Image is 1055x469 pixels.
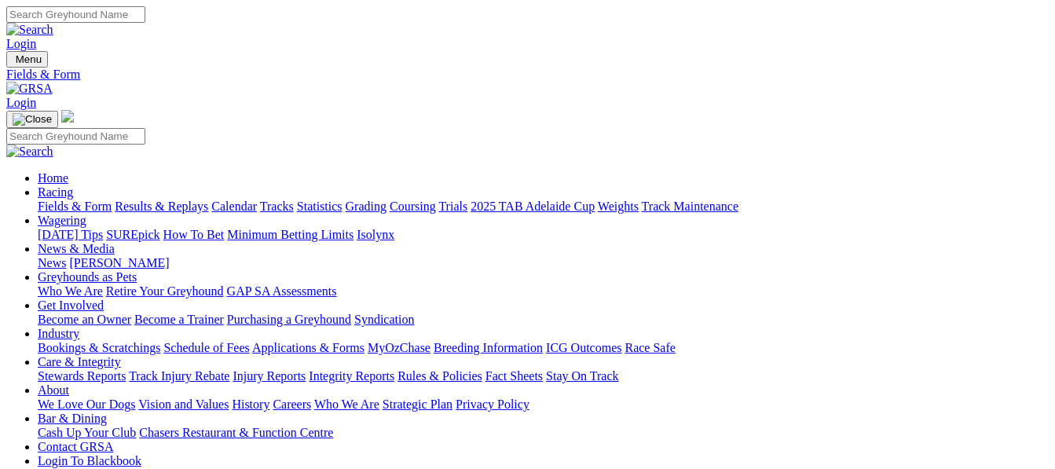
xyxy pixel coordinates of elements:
a: Isolynx [357,228,394,241]
a: Grading [346,200,386,213]
span: Menu [16,53,42,65]
a: Calendar [211,200,257,213]
a: [DATE] Tips [38,228,103,241]
img: Search [6,145,53,159]
a: Rules & Policies [397,369,482,383]
a: Login [6,37,36,50]
a: Become a Trainer [134,313,224,326]
a: Login To Blackbook [38,454,141,467]
div: Racing [38,200,1049,214]
div: Greyhounds as Pets [38,284,1049,299]
div: Wagering [38,228,1049,242]
a: Applications & Forms [252,341,364,354]
div: Bar & Dining [38,426,1049,440]
img: Close [13,113,52,126]
a: Careers [273,398,311,411]
a: Get Involved [38,299,104,312]
a: Track Injury Rebate [129,369,229,383]
div: Industry [38,341,1049,355]
a: MyOzChase [368,341,430,354]
a: Industry [38,327,79,340]
input: Search [6,128,145,145]
a: Trials [438,200,467,213]
a: Racing [38,185,73,199]
img: Search [6,23,53,37]
a: Who We Are [314,398,379,411]
a: Purchasing a Greyhound [227,313,351,326]
a: Chasers Restaurant & Function Centre [139,426,333,439]
a: Bar & Dining [38,412,107,425]
a: Tracks [260,200,294,213]
a: Retire Your Greyhound [106,284,224,298]
img: logo-grsa-white.png [61,110,74,123]
a: Statistics [297,200,343,213]
a: Track Maintenance [642,200,738,213]
a: Who We Are [38,284,103,298]
a: Home [38,171,68,185]
a: Vision and Values [138,398,229,411]
a: News & Media [38,242,115,255]
a: News [38,256,66,269]
div: About [38,398,1049,412]
a: Stay On Track [546,369,618,383]
a: Minimum Betting Limits [227,228,353,241]
a: Breeding Information [434,341,543,354]
div: Get Involved [38,313,1049,327]
button: Toggle navigation [6,111,58,128]
a: We Love Our Dogs [38,398,135,411]
a: Bookings & Scratchings [38,341,160,354]
a: Schedule of Fees [163,341,249,354]
a: Care & Integrity [38,355,121,368]
img: GRSA [6,82,53,96]
a: ICG Outcomes [546,341,621,354]
a: Login [6,96,36,109]
a: 2025 TAB Adelaide Cup [471,200,595,213]
a: Results & Replays [115,200,208,213]
a: About [38,383,69,397]
a: Strategic Plan [383,398,452,411]
a: Weights [598,200,639,213]
a: Injury Reports [233,369,306,383]
a: Cash Up Your Club [38,426,136,439]
a: Fields & Form [6,68,1049,82]
a: Coursing [390,200,436,213]
a: Contact GRSA [38,440,113,453]
div: Care & Integrity [38,369,1049,383]
a: How To Bet [163,228,225,241]
a: Greyhounds as Pets [38,270,137,284]
a: Become an Owner [38,313,131,326]
a: GAP SA Assessments [227,284,337,298]
a: Fact Sheets [485,369,543,383]
a: Integrity Reports [309,369,394,383]
a: Syndication [354,313,414,326]
a: Race Safe [625,341,675,354]
a: [PERSON_NAME] [69,256,169,269]
a: Wagering [38,214,86,227]
a: Privacy Policy [456,398,529,411]
a: Stewards Reports [38,369,126,383]
a: Fields & Form [38,200,112,213]
div: News & Media [38,256,1049,270]
input: Search [6,6,145,23]
a: History [232,398,269,411]
button: Toggle navigation [6,51,48,68]
a: SUREpick [106,228,159,241]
